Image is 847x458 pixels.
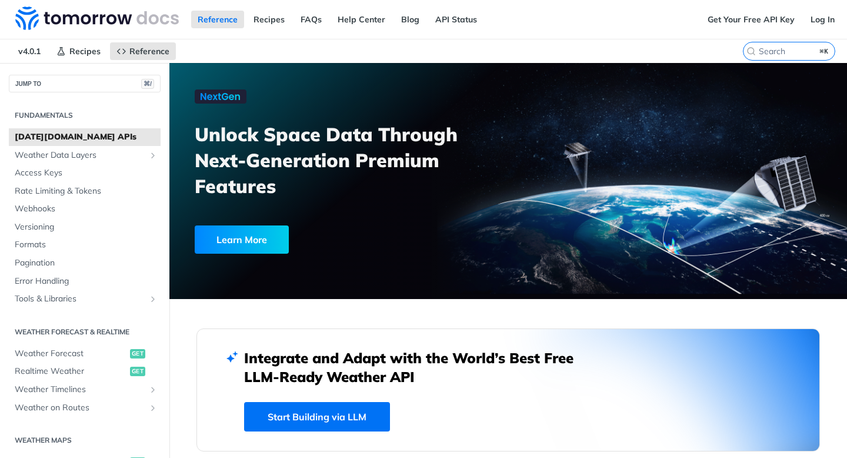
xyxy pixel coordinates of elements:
[129,46,169,57] span: Reference
[9,345,161,363] a: Weather Forecastget
[15,384,145,396] span: Weather Timelines
[195,225,456,254] a: Learn More
[15,185,158,197] span: Rate Limiting & Tokens
[15,6,179,30] img: Tomorrow.io Weather API Docs
[15,203,158,215] span: Webhooks
[9,200,161,218] a: Webhooks
[130,349,145,359] span: get
[9,128,161,146] a: [DATE][DOMAIN_NAME] APIs
[15,257,158,269] span: Pagination
[9,327,161,337] h2: Weather Forecast & realtime
[69,46,101,57] span: Recipes
[195,121,521,199] h3: Unlock Space Data Through Next-Generation Premium Features
[244,349,591,386] h2: Integrate and Adapt with the World’s Best Free LLM-Ready Weather API
[429,11,483,28] a: API Status
[12,42,47,60] span: v4.0.1
[15,239,158,251] span: Formats
[15,276,158,287] span: Error Handling
[395,11,426,28] a: Blog
[130,367,145,376] span: get
[148,294,158,304] button: Show subpages for Tools & Libraries
[15,167,158,179] span: Access Keys
[148,403,158,413] button: Show subpages for Weather on Routes
[195,89,246,104] img: NextGen
[244,402,390,432] a: Start Building via LLM
[9,399,161,417] a: Weather on RoutesShow subpages for Weather on Routes
[9,435,161,446] h2: Weather Maps
[294,11,328,28] a: FAQs
[9,218,161,236] a: Versioning
[141,79,154,89] span: ⌘/
[15,402,145,414] span: Weather on Routes
[15,348,127,360] span: Weather Forecast
[9,254,161,272] a: Pagination
[15,131,158,143] span: [DATE][DOMAIN_NAME] APIs
[15,366,127,377] span: Realtime Weather
[15,150,145,161] span: Weather Data Layers
[746,47,756,56] svg: Search
[9,110,161,121] h2: Fundamentals
[9,290,161,308] a: Tools & LibrariesShow subpages for Tools & Libraries
[9,147,161,164] a: Weather Data LayersShow subpages for Weather Data Layers
[9,182,161,200] a: Rate Limiting & Tokens
[9,363,161,380] a: Realtime Weatherget
[9,236,161,254] a: Formats
[817,45,832,57] kbd: ⌘K
[148,151,158,160] button: Show subpages for Weather Data Layers
[9,164,161,182] a: Access Keys
[50,42,107,60] a: Recipes
[9,381,161,399] a: Weather TimelinesShow subpages for Weather Timelines
[9,75,161,92] button: JUMP TO⌘/
[331,11,392,28] a: Help Center
[804,11,841,28] a: Log In
[701,11,801,28] a: Get Your Free API Key
[195,225,289,254] div: Learn More
[15,221,158,233] span: Versioning
[247,11,291,28] a: Recipes
[9,273,161,290] a: Error Handling
[110,42,176,60] a: Reference
[15,293,145,305] span: Tools & Libraries
[148,385,158,394] button: Show subpages for Weather Timelines
[191,11,244,28] a: Reference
